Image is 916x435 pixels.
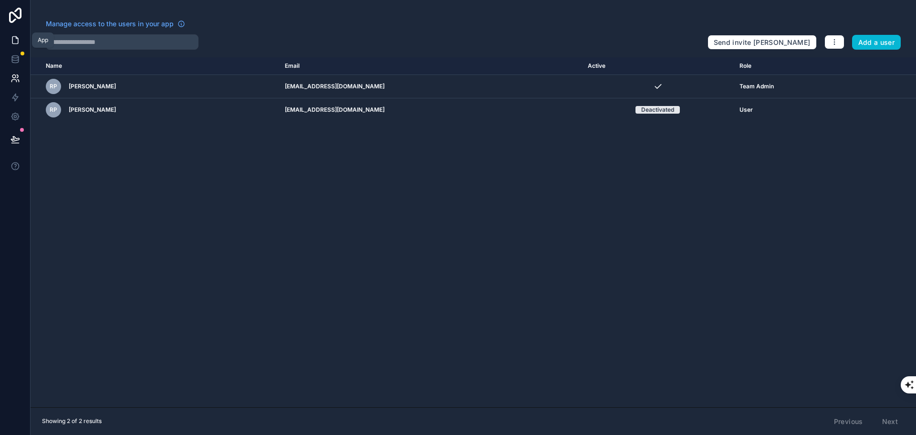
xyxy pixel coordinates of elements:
th: Active [582,57,734,75]
th: Name [31,57,279,75]
div: Deactivated [641,106,674,114]
th: Role [734,57,859,75]
td: [EMAIL_ADDRESS][DOMAIN_NAME] [279,75,582,98]
a: Manage access to the users in your app [46,19,185,29]
td: [EMAIL_ADDRESS][DOMAIN_NAME] [279,98,582,122]
th: Email [279,57,582,75]
span: User [739,106,753,114]
span: Team Admin [739,83,774,90]
span: [PERSON_NAME] [69,83,116,90]
div: scrollable content [31,57,916,407]
div: App [38,36,48,44]
span: RP [50,83,57,90]
span: [PERSON_NAME] [69,106,116,114]
button: Add a user [852,35,901,50]
button: Send invite [PERSON_NAME] [708,35,817,50]
span: RP [50,106,57,114]
span: Manage access to the users in your app [46,19,174,29]
span: Showing 2 of 2 results [42,417,102,425]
